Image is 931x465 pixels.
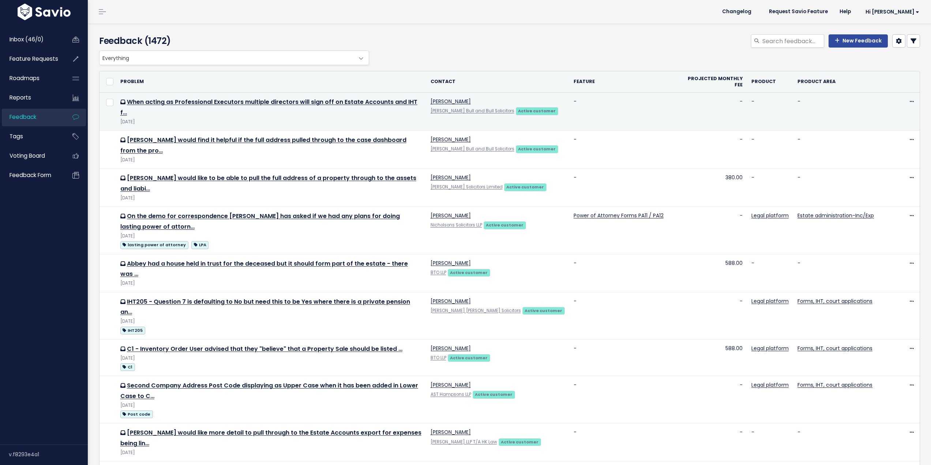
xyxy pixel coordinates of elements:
span: Inbox (46/0) [10,35,44,43]
a: C1 [120,362,135,371]
td: - [793,423,879,461]
th: Product [747,71,793,93]
div: [DATE] [120,449,422,457]
span: IHT205 [120,327,145,334]
strong: Active customer [475,391,513,397]
span: LPA [191,241,209,249]
a: Request Savio Feature [763,6,834,17]
span: lasting power of attorney [120,241,188,249]
a: lasting power of attorney [120,240,188,249]
a: When acting as Professional Executors multiple directors will sign off on Estate Accounts and IHT f… [120,98,417,117]
div: [DATE] [120,355,422,362]
a: BTO LLP [431,270,446,275]
div: [DATE] [120,232,422,240]
div: [DATE] [120,118,422,126]
a: Forms, IHT, court applications [797,345,872,352]
td: - [681,423,747,461]
strong: Active customer [501,439,538,445]
th: Projected monthly fee [681,71,747,93]
td: - [569,339,681,376]
a: [PERSON_NAME] LLP T/A HK Law [431,439,497,445]
a: Tags [2,128,61,145]
td: - [793,169,879,207]
a: [PERSON_NAME] would find it helpful if the full address pulled through to the case dashboard from... [120,136,406,155]
a: Power of Attorney Forms PA11 / PA12 [574,212,664,219]
a: [PERSON_NAME] [431,98,471,105]
strong: Active customer [525,308,562,314]
div: [DATE] [120,280,422,287]
span: Changelog [722,9,751,14]
input: Search feedback... [762,34,824,48]
th: Problem [116,71,426,93]
th: Contact [426,71,569,93]
a: [PERSON_NAME] Solicitors Limited [431,184,503,190]
a: [PERSON_NAME] [431,297,471,305]
a: [PERSON_NAME] [PERSON_NAME] Solicitors [431,308,521,314]
td: - [747,93,793,131]
strong: Active customer [450,355,488,361]
td: - [793,254,879,292]
div: v.f8293e4a1 [9,445,88,464]
td: - [747,423,793,461]
h4: Feedback (1472) [99,34,365,48]
a: [PERSON_NAME] Bull and Bull Solicitors [431,108,514,114]
a: Forms, IHT, court applications [797,381,872,389]
a: [PERSON_NAME] [431,136,471,143]
td: 588.00 [681,254,747,292]
a: Active customer [522,307,565,314]
span: Feedback [10,113,36,121]
span: Everything [100,51,354,65]
td: - [681,292,747,339]
a: Hi [PERSON_NAME] [857,6,925,18]
a: Estate administration-Inc/Exp [797,212,874,219]
th: Product Area [793,71,879,93]
span: Feature Requests [10,55,58,63]
a: [PERSON_NAME] would like to be able to pull the full address of a property through to the assets ... [120,174,416,193]
div: [DATE] [120,402,422,409]
strong: Active customer [506,184,544,190]
td: - [569,376,681,423]
a: [PERSON_NAME] would like more detail to pull through to the Estate Accounts export for expenses b... [120,428,421,447]
a: Active customer [504,183,547,190]
td: - [569,423,681,461]
strong: Active customer [518,146,556,152]
a: Active customer [484,221,526,228]
span: Roadmaps [10,74,40,82]
strong: Active customer [486,222,523,228]
span: Feedback form [10,171,51,179]
a: [PERSON_NAME] [431,174,471,181]
a: Feedback [2,109,61,125]
a: Forms, IHT, court applications [797,297,872,305]
a: Legal platform [751,212,789,219]
a: Post code [120,409,153,419]
td: - [793,131,879,169]
a: Help [834,6,857,17]
strong: Active customer [450,270,488,275]
a: Second Company Address Post Code displaying as Upper Case when it has been added in Lower Case to C… [120,381,418,400]
td: - [681,131,747,169]
a: Active customer [499,438,541,445]
a: Active customer [448,354,490,361]
a: Reports [2,89,61,106]
td: - [681,376,747,423]
a: Legal platform [751,345,789,352]
span: Everything [99,50,369,65]
a: New Feedback [829,34,888,48]
a: [PERSON_NAME] [431,259,471,267]
a: [PERSON_NAME] [431,381,471,389]
a: Abbey had a house held in trust for the deceased but it should form part of the estate - there was … [120,259,408,278]
a: [PERSON_NAME] [431,212,471,219]
a: C1 - Inventory Order User advised that they "believe" that a Property Sale should be listed … [127,345,402,353]
div: [DATE] [120,318,422,325]
td: - [569,93,681,131]
td: - [747,254,793,292]
a: Feature Requests [2,50,61,67]
a: Active customer [473,390,515,398]
div: [DATE] [120,194,422,202]
td: - [681,93,747,131]
a: On the demo for correspondence [PERSON_NAME] has asked if we had any plans for doing lasting powe... [120,212,400,231]
span: Tags [10,132,23,140]
a: IHT205 [120,326,145,335]
span: Voting Board [10,152,45,160]
a: [PERSON_NAME] Bull and Bull Solicitors [431,146,514,152]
